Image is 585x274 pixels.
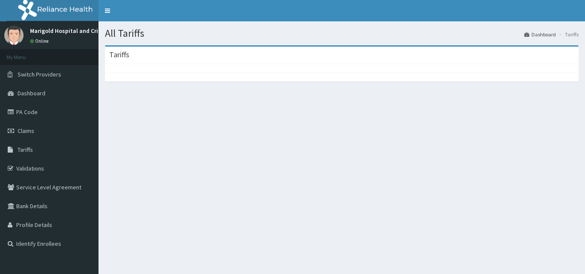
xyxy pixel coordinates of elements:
[109,51,129,59] h3: Tariffs
[30,28,143,34] p: Marigold Hospital and Critical Care Centre
[18,146,33,153] span: Tariffs
[4,26,24,45] img: User Image
[557,31,579,38] li: Tariffs
[30,38,51,44] a: Online
[18,127,34,135] span: Claims
[524,31,556,38] a: Dashboard
[18,89,45,97] span: Dashboard
[105,28,579,39] h1: All Tariffs
[18,71,61,78] span: Switch Providers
